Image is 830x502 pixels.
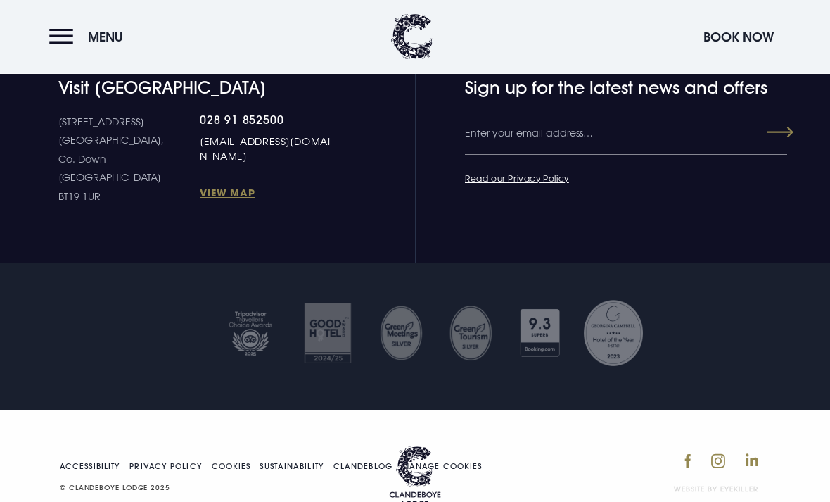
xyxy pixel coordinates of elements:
img: Tripadvisor travellers choice 2025 [219,299,282,369]
img: Good hotel 24 25 2 [296,299,359,369]
h4: Visit [GEOGRAPHIC_DATA] [58,78,339,99]
p: [STREET_ADDRESS] [GEOGRAPHIC_DATA], Co. Down [GEOGRAPHIC_DATA] BT19 1UR [58,113,200,207]
a: Website by Eyekiller [674,484,758,495]
a: Read our Privacy Policy [465,173,569,184]
a: View Map [200,187,337,200]
span: Menu [88,29,123,45]
p: © CLANDEBOYE LODGE 2025 [60,482,491,495]
img: Georgina Campbell Award 2023 [582,299,645,369]
a: Cookies [212,463,251,471]
a: Privacy Policy [129,463,202,471]
a: Manage your cookie settings. [402,463,482,471]
button: Menu [49,22,130,52]
a: Accessibility [60,463,120,471]
h4: Sign up for the latest news and offers [465,78,740,99]
img: Instagram [711,454,725,469]
a: 028 91 852500 [200,113,337,127]
img: Facebook [684,454,691,470]
input: Enter your email address… [465,113,787,156]
img: GM SILVER TRANSPARENT [449,306,493,362]
img: Booking com 1 [512,299,568,369]
a: Clandeblog [333,463,392,471]
a: [EMAIL_ADDRESS][DOMAIN_NAME] [200,134,337,164]
button: Book Now [696,22,781,52]
img: Clandeboye Lodge [391,14,433,60]
img: LinkedIn [746,454,758,467]
button: Submit [743,120,793,146]
img: Untitled design 35 [379,306,423,362]
a: Sustainability [260,463,324,471]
